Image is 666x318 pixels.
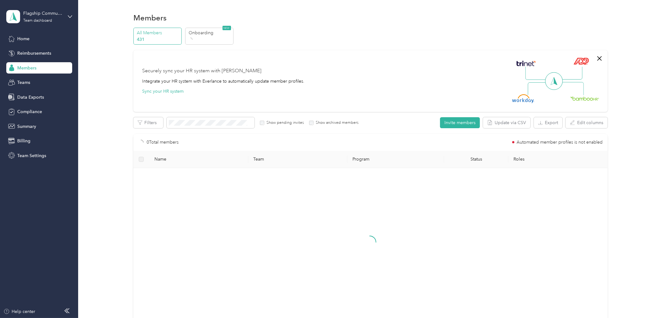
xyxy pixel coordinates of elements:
span: Teams [17,79,30,86]
button: Sync your HR system [142,88,184,95]
div: Team dashboard [23,19,52,23]
button: Filters [133,117,163,128]
span: Compliance [17,108,42,115]
span: Home [17,36,30,42]
span: Summary [17,123,36,130]
div: Flagship Communities [23,10,62,17]
img: Line Left Up [525,67,547,80]
th: Name [149,151,249,168]
th: Status [444,151,508,168]
span: Name [154,156,244,162]
span: Automated member profiles is not enabled [517,140,603,145]
span: Members [17,65,36,71]
button: Update via CSV [483,117,530,128]
p: 0 Total members [147,139,179,146]
th: Roles [508,151,608,168]
button: Export [534,117,562,128]
span: Billing [17,138,30,144]
button: Edit columns [566,117,608,128]
div: Integrate your HR system with Everlance to automatically update member profiles. [142,78,304,85]
p: 431 [137,36,180,43]
span: Reimbursements [17,50,51,57]
th: Team [248,151,347,168]
span: Team Settings [17,152,46,159]
th: Program [347,151,444,168]
img: Line Right Down [562,82,584,96]
button: Help center [3,308,35,315]
img: Workday [512,94,534,103]
img: Line Left Down [528,82,550,95]
div: Securely sync your HR system with [PERSON_NAME] [142,67,261,75]
img: Line Right Up [561,67,583,80]
img: Trinet [515,59,537,68]
img: ADP [573,58,589,65]
p: Onboarding [189,30,231,36]
p: All Members [137,30,180,36]
span: Data Exports [17,94,44,101]
label: Show pending invites [264,120,304,126]
img: BambooHR [570,96,599,101]
label: Show archived members [314,120,358,126]
iframe: Everlance-gr Chat Button Frame [631,283,666,318]
span: NEW [223,26,231,30]
button: Invite members [440,117,480,128]
h1: Members [133,14,167,21]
